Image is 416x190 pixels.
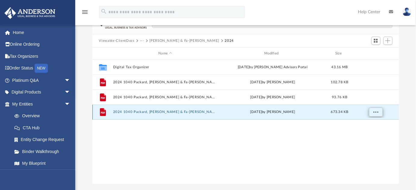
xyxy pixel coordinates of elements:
span: arrow_drop_down [64,98,76,110]
i: search [101,8,107,15]
a: CTA Hub [8,122,79,134]
span: 102.78 KB [331,81,348,84]
div: Modified [220,51,325,56]
button: Digital Tax Organizer [113,65,218,69]
div: Size [328,51,352,56]
a: menu [81,11,88,16]
div: [DATE] by [PERSON_NAME] [220,109,325,115]
a: Tax Due Dates [8,169,79,181]
a: Tax Organizers [4,50,79,62]
button: 2024 1040 Packard, [PERSON_NAME] & Fa-[PERSON_NAME] - e-file authorization - please sign.pdf [113,80,218,84]
a: My Entitiesarrow_drop_down [4,98,79,110]
img: User Pic [402,8,411,16]
button: Add [383,37,393,45]
button: [PERSON_NAME] & Fa-[PERSON_NAME] [150,38,219,44]
button: 2024 [225,38,234,44]
span: 93.76 KB [332,96,347,99]
a: Digital Productsarrow_drop_down [4,86,79,98]
button: Viewable-ClientDocs [99,38,134,44]
div: [DATE] by [PERSON_NAME] Advisors Portal [220,65,325,70]
button: More options [369,108,383,117]
button: Switch to Grid View [371,37,380,45]
span: 43.16 MB [331,66,348,69]
button: ··· [140,38,144,44]
div: Name [113,51,217,56]
a: Platinum Q&Aarrow_drop_down [4,74,79,86]
i: menu [81,8,88,16]
div: NEW [35,64,48,73]
img: Anderson Advisors Platinum Portal [3,7,57,19]
span: 673.34 KB [331,110,348,114]
a: Order StatusNEW [4,62,79,75]
div: grid [92,60,399,184]
button: 2024 1040 Packard, [PERSON_NAME] & Fa-[PERSON_NAME] Instructions.pdf [113,95,218,99]
a: Overview [8,110,79,122]
div: id [354,51,396,56]
span: arrow_drop_down [64,86,76,99]
a: Binder Walkthrough [8,146,79,158]
button: 2024 1040 Packard, [PERSON_NAME] & Fa-[PERSON_NAME] - Review Copy.pdf [113,110,218,114]
div: [DATE] by [PERSON_NAME] [220,80,325,85]
a: Online Ordering [4,38,79,51]
span: arrow_drop_down [64,74,76,87]
a: My Blueprint [8,158,76,170]
a: Entity Change Request [8,134,79,146]
div: [DATE] by [PERSON_NAME] [220,95,325,100]
div: id [95,51,110,56]
a: Home [4,26,79,38]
